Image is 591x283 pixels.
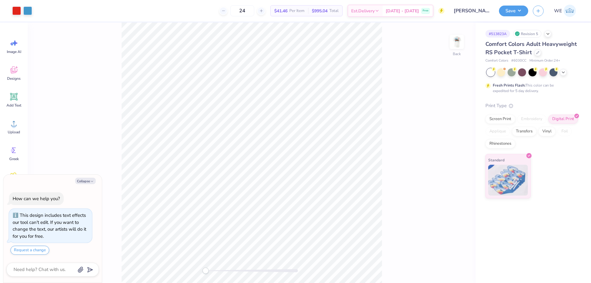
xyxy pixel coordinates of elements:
div: Accessibility label [203,268,209,274]
input: – – [230,5,254,16]
div: Print Type [485,102,579,109]
input: Untitled Design [449,5,494,17]
img: Werrine Empeynado [564,5,576,17]
strong: Fresh Prints Flash: [493,83,525,88]
img: Standard [488,165,528,196]
span: Comfort Colors [485,58,508,63]
div: Applique [485,127,510,136]
div: Revision 5 [513,30,541,38]
div: # 513823A [485,30,510,38]
div: Embroidery [517,115,546,124]
div: Digital Print [548,115,578,124]
img: Back [451,36,463,48]
span: Minimum Order: 24 + [529,58,560,63]
div: This color can be expedited for 5 day delivery. [493,83,569,94]
span: Free [423,9,428,13]
div: Foil [557,127,572,136]
span: Total [329,8,339,14]
button: Collapse [75,178,96,184]
button: Request a change [10,246,49,255]
span: Greek [9,156,19,161]
div: How can we help you? [13,196,60,202]
a: WE [551,5,579,17]
div: Vinyl [538,127,556,136]
span: # 6030CC [511,58,526,63]
button: Save [499,6,528,16]
div: Transfers [512,127,537,136]
span: Designs [7,76,21,81]
span: $41.46 [274,8,287,14]
span: Est. Delivery [351,8,375,14]
span: [DATE] - [DATE] [386,8,419,14]
span: Upload [8,130,20,135]
span: WE [554,7,562,14]
span: Comfort Colors Adult Heavyweight RS Pocket T-Shirt [485,40,577,56]
span: Standard [488,157,505,163]
div: Back [453,51,461,57]
span: Per Item [289,8,304,14]
div: Rhinestones [485,139,515,148]
div: Screen Print [485,115,515,124]
span: Image AI [7,49,21,54]
div: This design includes text effects our tool can't edit. If you want to change the text, our artist... [13,212,86,239]
span: Add Text [6,103,21,108]
span: $995.04 [312,8,328,14]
